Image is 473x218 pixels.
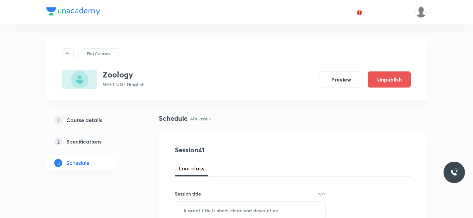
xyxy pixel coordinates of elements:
[62,70,97,89] img: E5C99787-7663-486B-BF64-79E22F8D12CA_plus.png
[320,71,362,88] button: Preview
[66,138,102,146] h5: Specifications
[46,7,100,17] a: Company Logo
[354,7,365,17] button: avatar
[46,135,137,148] a: 2Specifications
[318,192,326,196] p: 0/99
[415,6,427,18] img: Mukesh Gupta
[87,51,110,57] p: Plus Courses
[66,116,102,124] h5: Course details
[450,168,458,176] img: ttu
[54,116,62,124] p: 1
[159,113,188,123] h4: Schedule
[179,164,204,172] span: Live class
[54,138,62,146] p: 2
[368,71,411,88] button: Unpublish
[190,115,211,122] p: 40 classes
[66,159,89,167] h5: Schedule
[103,81,144,88] p: NEET UG • Hinglish
[356,9,362,15] img: avatar
[103,70,144,79] h3: Zoology
[175,190,201,197] h6: Session title
[46,113,137,127] a: 1Course details
[54,159,62,167] p: 3
[175,145,297,155] h4: Session 41
[46,7,100,15] img: Company Logo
